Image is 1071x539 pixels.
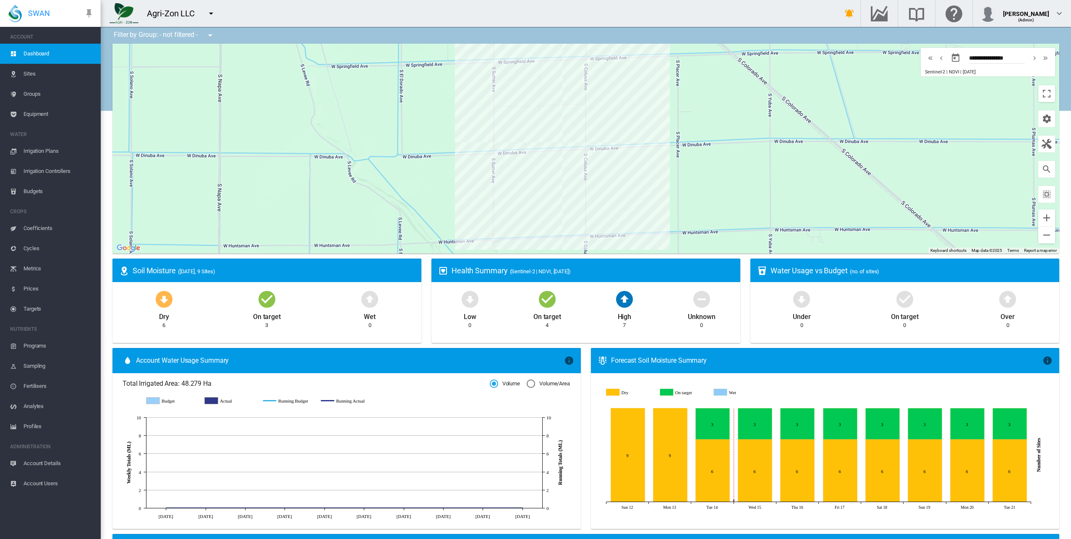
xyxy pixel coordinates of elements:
[24,416,94,437] span: Profiles
[178,268,215,275] span: ([DATE], 9 Sites)
[623,322,626,329] div: 7
[481,506,484,510] circle: Running Actual 7 Oct 0
[866,408,900,440] g: On target Oct 18, 2025 3
[793,309,811,322] div: Under
[546,488,549,493] tspan: 2
[925,53,936,63] button: icon-chevron-double-left
[24,356,94,376] span: Sampling
[1038,209,1055,226] button: Zoom in
[653,408,687,502] g: Dry Oct 13, 2025 9
[475,513,490,518] tspan: [DATE]
[757,266,767,276] md-icon: icon-cup-water
[468,322,471,329] div: 0
[24,161,94,181] span: Irrigation Controllers
[107,27,221,44] div: Filter by Group: - not filtered -
[823,440,857,502] g: Dry Oct 17, 2025 6
[1036,438,1042,472] tspan: Number of Sites
[877,505,888,510] tspan: Sat 18
[10,322,94,336] span: NUTRIENTS
[257,289,277,309] md-icon: icon-checkbox-marked-circle
[614,289,635,309] md-icon: icon-arrow-up-bold-circle
[490,380,520,388] md-radio-button: Volume
[771,265,1053,276] div: Water Usage vs Budget
[951,440,985,502] g: Dry Oct 20, 2025 6
[841,5,858,22] button: icon-bell-ring
[1006,322,1009,329] div: 0
[972,248,1003,253] span: Map data ©2025
[402,506,405,510] circle: Running Actual 23 Sept 0
[24,336,94,356] span: Programs
[283,506,286,510] circle: Running Actual 2 Sept 0
[706,505,718,510] tspan: Tue 14
[147,8,202,19] div: Agri-Zon LLC
[993,408,1027,440] g: On target Oct 21, 2025 3
[1042,114,1052,124] md-icon: icon-cog
[10,205,94,218] span: CROPS
[515,513,530,518] tspan: [DATE]
[1038,110,1055,127] button: icon-cog
[980,5,996,22] img: profile.jpg
[360,289,380,309] md-icon: icon-arrow-up-bold-circle
[688,309,715,322] div: Unknown
[203,5,219,22] button: icon-menu-down
[357,513,371,518] tspan: [DATE]
[622,505,633,510] tspan: Sun 12
[243,506,247,510] circle: Running Actual 26 Aug 0
[835,505,845,510] tspan: Fri 17
[738,408,772,440] g: On target Oct 15, 2025 3
[8,5,22,22] img: SWAN-Landscape-Logo-Colour-drop.png
[323,506,326,510] circle: Running Actual 9 Sept 0
[397,513,411,518] tspan: [DATE]
[24,259,94,279] span: Metrics
[317,513,332,518] tspan: [DATE]
[606,389,654,396] g: Dry
[546,470,549,475] tspan: 4
[1038,227,1055,243] button: Zoom out
[159,513,173,518] tspan: [DATE]
[263,397,313,405] g: Running Budget
[663,505,677,510] tspan: Mon 13
[791,289,812,309] md-icon: icon-arrow-down-bold-circle
[139,470,141,475] tspan: 4
[24,299,94,319] span: Targets
[749,505,761,510] tspan: Wed 15
[115,243,142,254] a: Open this area in Google Maps (opens a new window)
[321,397,371,405] g: Running Actual
[24,376,94,396] span: Fertilisers
[661,389,708,396] g: On target
[84,8,94,18] md-icon: icon-pin
[24,141,94,161] span: Irrigation Plans
[1004,505,1015,510] tspan: Tue 21
[28,8,50,18] span: SWAN
[123,379,490,388] span: Total Irrigated Area: 48.279 Ha
[133,265,415,276] div: Soil Moisture
[925,69,959,75] span: Sentinel-2 | NDVI
[238,513,253,518] tspan: [DATE]
[1042,189,1052,199] md-icon: icon-select-all
[521,506,524,510] circle: Running Actual 14 Oct 0
[110,3,138,24] img: 7FicoSLW9yRjj7F2+0uvjPufP+ga39vogPu+G1+wvBtcm3fNv859aGr42DJ5pXiEAAAAAAAAAAAAAAAAAAAAAAAAAAAAAAAAA...
[460,289,480,309] md-icon: icon-arrow-down-bold-circle
[1018,18,1034,22] span: (Admin)
[1038,186,1055,203] button: icon-select-all
[146,397,196,405] g: Budget
[618,309,632,322] div: High
[738,440,772,502] g: Dry Oct 15, 2025 6
[564,356,574,366] md-icon: icon-information
[869,8,889,18] md-icon: Go to the Data Hub
[903,322,906,329] div: 0
[715,389,763,396] g: Wet
[611,356,1042,365] div: Forecast Soil Moisture Summary
[908,408,942,440] g: On target Oct 19, 2025 3
[700,322,703,329] div: 0
[891,309,919,322] div: On target
[1038,85,1055,102] button: Toggle fullscreen view
[537,289,557,309] md-icon: icon-checkbox-marked-circle
[850,268,880,275] span: (no. of sites)
[930,248,967,254] button: Keyboard shortcuts
[546,322,549,329] div: 4
[159,309,169,322] div: Dry
[115,243,142,254] img: Google
[1000,309,1015,322] div: Over
[936,53,947,63] button: icon-chevron-left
